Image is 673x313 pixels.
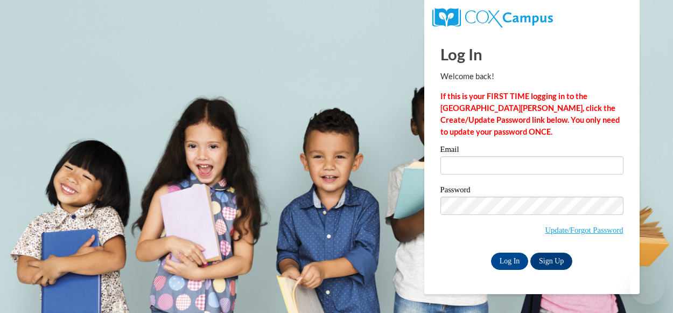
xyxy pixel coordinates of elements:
label: Email [440,145,623,156]
label: Password [440,186,623,197]
a: Update/Forgot Password [545,226,623,234]
input: Log In [491,253,529,270]
h1: Log In [440,43,623,65]
iframe: Button to launch messaging window [630,270,664,304]
a: Sign Up [530,253,572,270]
img: COX Campus [432,8,553,27]
p: Welcome back! [440,71,623,82]
strong: If this is your FIRST TIME logging in to the [GEOGRAPHIC_DATA][PERSON_NAME], click the Create/Upd... [440,92,620,136]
